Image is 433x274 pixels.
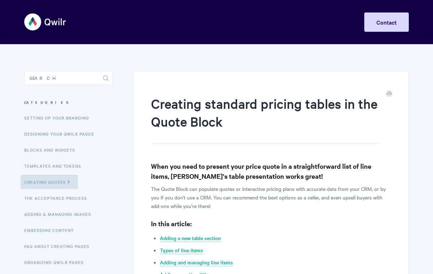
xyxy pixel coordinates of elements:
[24,191,92,205] a: The Acceptance Process
[24,255,89,269] a: Organizing Qwilr Pages
[160,234,221,242] a: Adding a new table section
[24,223,79,237] a: Embedding Content
[386,90,392,98] a: Print this Article
[160,247,203,254] a: Types of line items
[151,219,192,228] strong: In this article:
[21,175,78,189] a: Creating Quotes
[151,161,391,181] h3: When you need to present your price quote in a straightforward list of line items, [PERSON_NAME]'...
[24,96,113,109] h3: Categories
[24,239,95,253] a: FAQ About Creating Pages
[24,159,87,173] a: Templates and Tokens
[151,95,380,143] h1: Creating standard pricing tables in the Quote Block
[24,127,99,141] a: Designing Your Qwilr Pages
[24,9,67,35] img: Qwilr Help Center
[24,111,94,125] a: Setting up your Branding
[151,184,391,210] p: The Quote Block can populate quotes or interactive pricing plans with accurate data from your CRM...
[160,259,233,267] a: Adding and managing line items
[364,12,409,32] a: Contact
[24,207,96,221] a: Adding & Managing Images
[24,71,113,85] input: Search
[24,143,80,157] a: Blocks and Widgets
